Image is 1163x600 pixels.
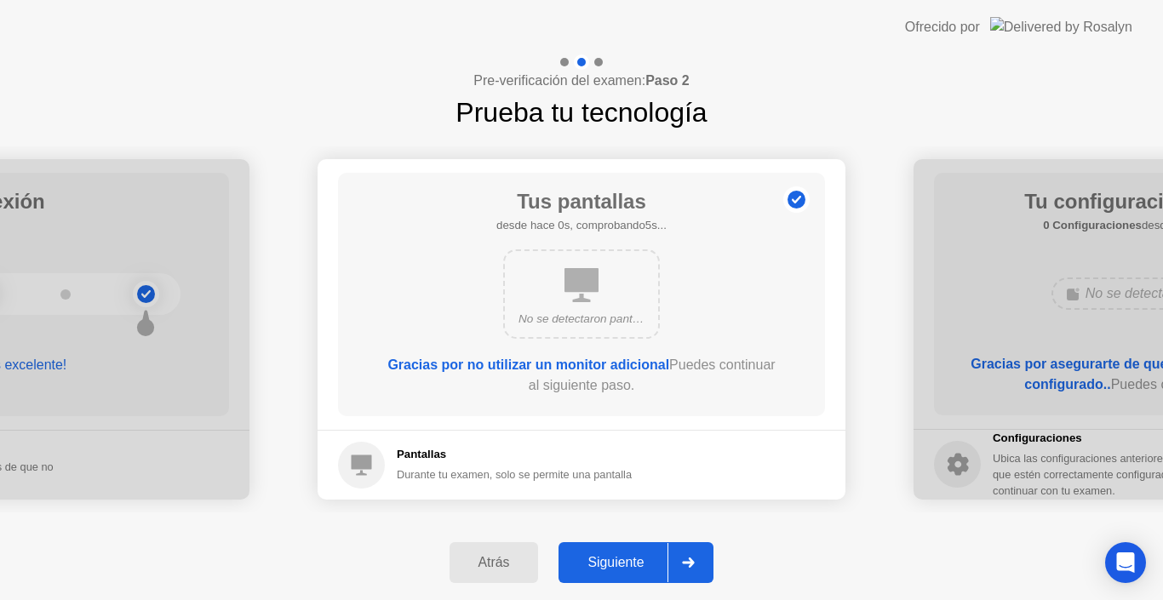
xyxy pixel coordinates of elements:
div: Atrás [455,555,534,570]
div: No se detectaron pantallas adicionales [518,311,645,328]
h5: Pantallas [397,446,632,463]
h4: Pre-verificación del examen: [473,71,689,91]
h1: Tus pantallas [496,186,667,217]
div: Durante tu examen, solo se permite una pantalla [397,466,632,483]
div: Open Intercom Messenger [1105,542,1146,583]
b: Gracias por no utilizar un monitor adicional [387,357,669,372]
div: Ofrecido por [905,17,980,37]
img: Delivered by Rosalyn [990,17,1132,37]
button: Atrás [450,542,539,583]
div: Puedes continuar al siguiente paso. [387,355,776,396]
b: Paso 2 [645,73,690,88]
h1: Prueba tu tecnología [455,92,707,133]
button: Siguiente [559,542,713,583]
div: Siguiente [564,555,667,570]
h5: desde hace 0s, comprobando5s... [496,217,667,234]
